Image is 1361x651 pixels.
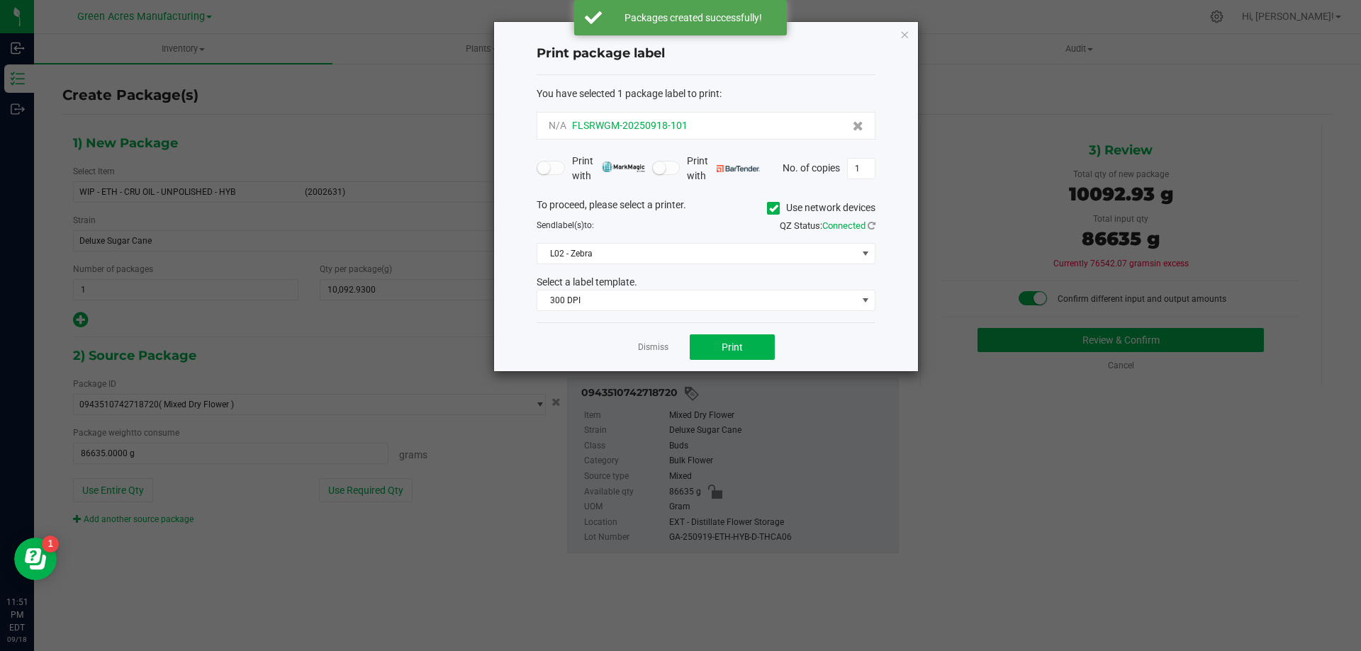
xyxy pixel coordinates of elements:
[722,341,743,353] span: Print
[556,220,584,230] span: label(s)
[717,165,760,172] img: bartender.png
[549,120,566,131] span: N/A
[572,120,688,131] span: FLSRWGM-20250918-101
[690,334,775,360] button: Print
[610,11,776,25] div: Packages created successfully!
[537,220,594,230] span: Send to:
[780,220,875,231] span: QZ Status:
[638,341,668,353] a: Dismiss
[42,536,59,553] iframe: Resource center unread badge
[537,244,857,264] span: L02 - Zebra
[14,538,57,580] iframe: Resource center
[537,88,719,99] span: You have selected 1 package label to print
[822,220,866,231] span: Connected
[572,154,645,183] span: Print with
[537,45,875,63] h4: Print package label
[537,86,875,101] div: :
[602,162,645,172] img: mark_magic_cybra.png
[783,162,840,173] span: No. of copies
[537,290,857,310] span: 300 DPI
[767,200,875,215] label: Use network devices
[526,275,886,290] div: Select a label template.
[526,198,886,219] div: To proceed, please select a printer.
[687,154,760,183] span: Print with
